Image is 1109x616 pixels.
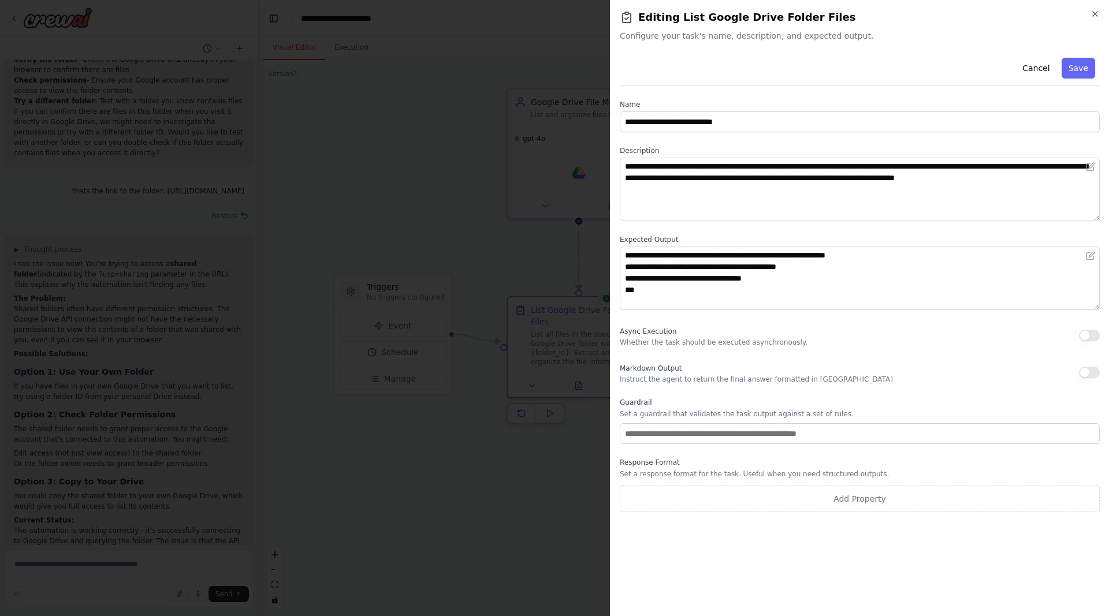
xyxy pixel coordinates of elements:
label: Description [620,146,1100,155]
button: Cancel [1015,58,1056,79]
label: Name [620,100,1100,109]
p: Whether the task should be executed asynchronously. [620,338,807,347]
p: Set a response format for the task. Useful when you need structured outputs. [620,469,1100,479]
button: Save [1062,58,1095,79]
span: Configure your task's name, description, and expected output. [620,30,1100,42]
p: Instruct the agent to return the final answer formatted in [GEOGRAPHIC_DATA] [620,375,893,384]
button: Add Property [620,486,1100,512]
span: Async Execution [620,327,676,335]
span: Markdown Output [620,364,682,372]
label: Expected Output [620,235,1100,244]
label: Guardrail [620,398,1100,407]
p: Set a guardrail that validates the task output against a set of rules. [620,409,1100,419]
label: Response Format [620,458,1100,467]
button: Open in editor [1084,249,1097,263]
h2: Editing List Google Drive Folder Files [620,9,1100,25]
button: Open in editor [1084,160,1097,174]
